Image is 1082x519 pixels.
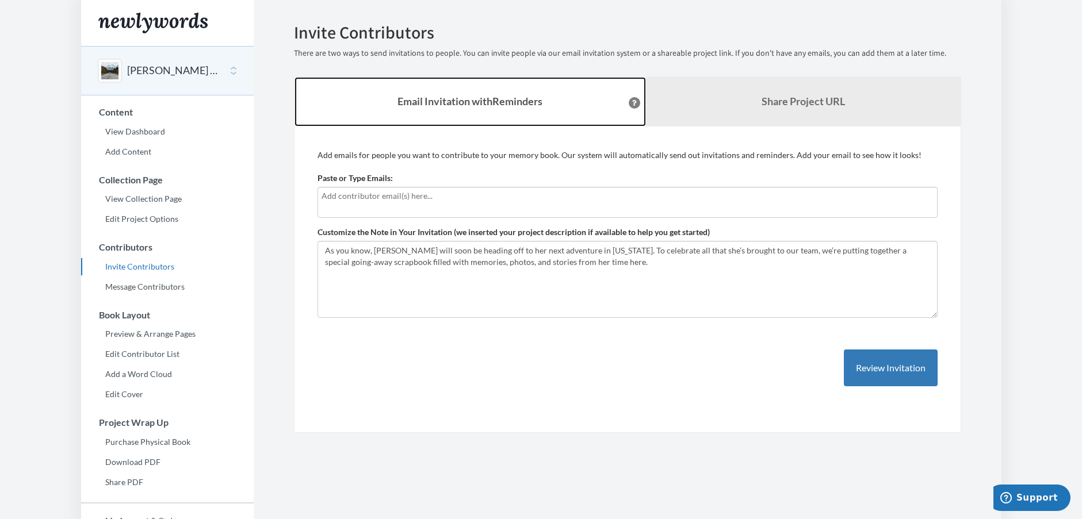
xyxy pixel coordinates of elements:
a: Invite Contributors [81,258,254,275]
a: Edit Cover [81,386,254,403]
p: There are two ways to send invitations to people. You can invite people via our email invitation ... [294,48,961,59]
button: [PERSON_NAME] Going Away Memories [127,63,220,78]
h3: Book Layout [82,310,254,320]
h3: Collection Page [82,175,254,185]
a: Share PDF [81,474,254,491]
a: Message Contributors [81,278,254,295]
h3: Project Wrap Up [82,417,254,428]
a: Preview & Arrange Pages [81,325,254,343]
button: Review Invitation [844,349,938,387]
b: Share Project URL [762,95,845,107]
a: View Dashboard [81,123,254,140]
strong: Email Invitation with Reminders [397,95,542,107]
input: Add contributor email(s) here... [322,190,934,202]
label: Paste or Type Emails: [318,172,393,184]
a: Add a Word Cloud [81,366,254,383]
h3: Content [82,107,254,117]
a: Edit Project Options [81,210,254,228]
label: Customize the Note in Your Invitation (we inserted your project description if available to help ... [318,226,710,238]
a: Download PDF [81,453,254,471]
textarea: As you know, [PERSON_NAME] will soon be heading off to her next adventure in [US_STATE]. To celeb... [318,241,938,318]
a: View Collection Page [81,190,254,207]
h3: Contributors [82,242,254,252]
img: Newlywords logo [98,13,208,33]
iframe: Opens a widget where you can chat to one of our agents [993,485,1070,513]
a: Add Content [81,143,254,160]
h2: Invite Contributors [294,23,961,42]
p: Add emails for people you want to contribute to your memory book. Our system will automatically s... [318,149,938,161]
a: Purchase Physical Book [81,433,254,451]
a: Edit Contributor List [81,345,254,363]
